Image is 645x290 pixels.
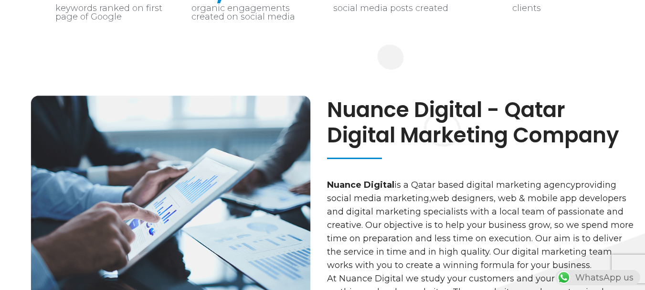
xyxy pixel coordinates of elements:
div: keywords ranked on first page of Google [55,4,182,21]
img: WhatsApp [556,270,571,285]
a: WhatsAppWhatsApp us [555,272,640,283]
div: clients [464,4,590,12]
strong: Nuance Digital [327,180,394,190]
span: providing social media marketing, [327,180,616,204]
div: organic engagements created on social media [191,4,318,21]
div: social media posts created [328,4,454,12]
div: WhatsApp us [555,270,640,285]
p: is a Qatar based digital marketing agency web designers, web & mobile app developers and digital ... [327,178,635,272]
h2: Nuance Digital - Qatar Digital Marketing Company [327,97,635,148]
